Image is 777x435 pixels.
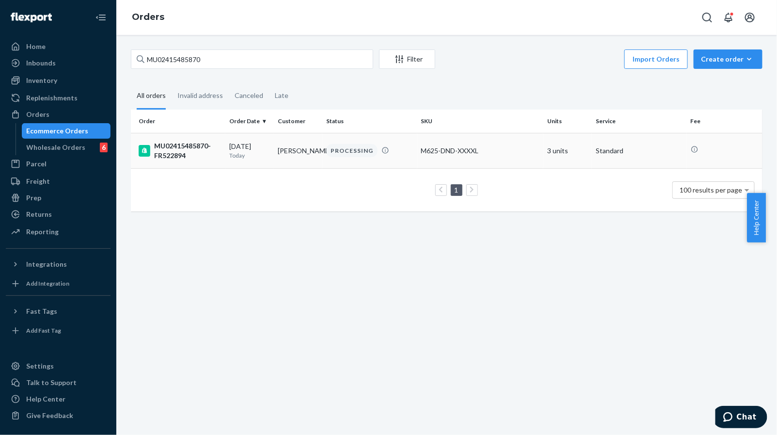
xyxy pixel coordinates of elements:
div: All orders [137,83,166,110]
a: Ecommerce Orders [22,123,111,139]
img: Flexport logo [11,13,52,22]
div: Home [26,42,46,51]
div: Parcel [26,159,47,169]
button: Give Feedback [6,408,111,423]
a: Help Center [6,391,111,407]
div: Wholesale Orders [27,143,86,152]
div: MU02415485870-FR522894 [139,141,222,161]
div: Freight [26,177,50,186]
div: Talk to Support [26,378,77,387]
th: SKU [417,110,544,133]
a: Wholesale Orders6 [22,140,111,155]
th: Service [592,110,686,133]
span: 100 results per page [680,186,743,194]
div: M625-DND-XXXXL [421,146,540,156]
div: Returns [26,209,52,219]
div: Add Fast Tag [26,326,61,335]
a: Inventory [6,73,111,88]
a: Parcel [6,156,111,172]
a: Page 1 is your current page [453,186,460,194]
div: Replenishments [26,93,78,103]
th: Units [543,110,592,133]
div: Settings [26,361,54,371]
a: Prep [6,190,111,206]
a: Orders [132,12,164,22]
a: Inbounds [6,55,111,71]
button: Open account menu [740,8,760,27]
button: Close Navigation [91,8,111,27]
div: [DATE] [229,142,270,160]
div: Ecommerce Orders [27,126,89,136]
div: Inbounds [26,58,56,68]
iframe: Opens a widget where you can chat to one of our agents [715,406,767,430]
th: Status [322,110,417,133]
div: Customer [278,117,318,125]
div: Inventory [26,76,57,85]
a: Replenishments [6,90,111,106]
div: Invalid address [177,83,223,108]
div: 6 [100,143,108,152]
button: Talk to Support [6,375,111,390]
a: Home [6,39,111,54]
ol: breadcrumbs [124,3,172,32]
button: Create order [694,49,762,69]
div: Filter [380,54,435,64]
div: Reporting [26,227,59,237]
a: Add Integration [6,276,111,291]
a: Returns [6,207,111,222]
button: Help Center [747,193,766,242]
td: [PERSON_NAME] [274,133,322,168]
div: Add Integration [26,279,69,288]
th: Fee [687,110,762,133]
div: Orders [26,110,49,119]
button: Open notifications [719,8,738,27]
button: Integrations [6,257,111,272]
div: PROCESSING [326,144,378,157]
a: Reporting [6,224,111,240]
div: Late [275,83,288,108]
td: 3 units [543,133,592,168]
div: Canceled [235,83,263,108]
p: Today [229,151,270,160]
a: Orders [6,107,111,122]
p: Standard [596,146,682,156]
a: Add Fast Tag [6,323,111,338]
a: Settings [6,358,111,374]
th: Order Date [225,110,274,133]
div: Fast Tags [26,306,57,316]
button: Fast Tags [6,304,111,319]
button: Open Search Box [698,8,717,27]
a: Freight [6,174,111,189]
button: Filter [379,49,435,69]
div: Give Feedback [26,411,73,420]
input: Search orders [131,49,373,69]
div: Help Center [26,394,65,404]
button: Import Orders [624,49,688,69]
div: Integrations [26,259,67,269]
th: Order [131,110,225,133]
div: Create order [701,54,755,64]
div: Prep [26,193,41,203]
